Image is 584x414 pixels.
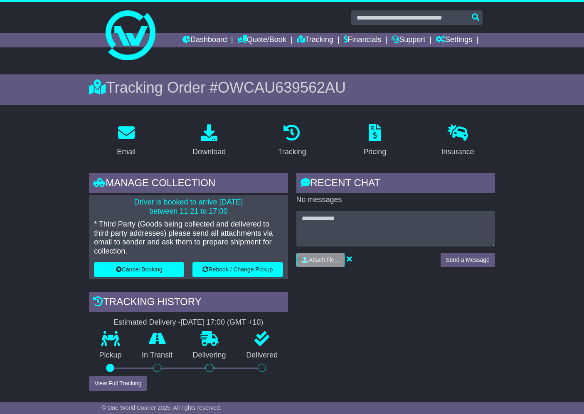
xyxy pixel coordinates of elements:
div: Email [117,146,136,158]
div: Tracking history [89,292,288,314]
a: Settings [436,33,472,47]
a: Dashboard [182,33,227,47]
button: Send a Message [441,253,495,267]
p: Driver is booked to arrive [DATE] between 11:21 to 17:00 [94,198,283,216]
div: Estimated Delivery - [89,318,288,327]
a: Support [392,33,425,47]
a: Pricing [358,121,392,160]
p: No messages [296,195,495,205]
div: Tracking Order # [89,79,495,96]
a: Quote/Book [237,33,286,47]
button: Rebook / Change Pickup [192,262,283,277]
a: Financials [344,33,382,47]
div: Download [192,146,226,158]
p: * Third Party (Goods being collected and delivered to third party addresses) please send all atta... [94,220,283,256]
span: OWCAU639562AU [218,79,346,96]
a: Email [111,121,141,160]
a: Download [187,121,231,160]
p: Delivered [236,351,288,360]
div: Tracking [278,146,306,158]
button: View Full Tracking [89,376,147,391]
div: RECENT CHAT [296,173,495,195]
button: Cancel Booking [94,262,184,277]
a: Tracking [272,121,311,160]
p: Pickup [89,351,132,360]
a: Tracking [297,33,333,47]
a: Insurance [436,121,480,160]
div: Insurance [441,146,474,158]
span: © One World Courier 2025. All rights reserved. [101,404,222,411]
div: Pricing [363,146,386,158]
p: Delivering [182,351,236,360]
p: In Transit [132,351,183,360]
div: [DATE] 17:00 (GMT +10) [180,318,263,327]
div: Manage collection [89,173,288,195]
